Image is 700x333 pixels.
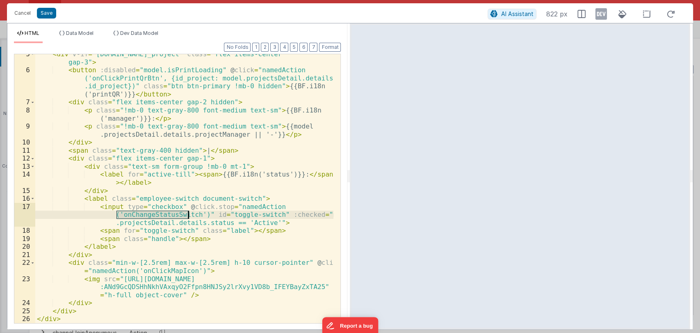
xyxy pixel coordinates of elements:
button: AI Assistant [488,9,536,19]
div: 7 [14,98,35,106]
div: 25 [14,307,35,315]
span: Data Model [66,30,93,36]
button: Format [319,43,341,52]
span: Dev Data Model [120,30,158,36]
button: 7 [309,43,317,52]
div: 14 [14,170,35,186]
button: 6 [299,43,308,52]
div: 23 [14,275,35,299]
div: 17 [14,203,35,227]
span: 822 px [546,9,568,19]
div: 26 [14,315,35,323]
button: 2 [261,43,269,52]
button: Save [37,8,56,18]
div: 12 [14,154,35,163]
div: 18 [14,227,35,235]
div: 16 [14,195,35,203]
div: 15 [14,187,35,195]
button: No Folds [224,43,251,52]
span: HTML [25,30,39,36]
button: 1 [252,43,259,52]
div: 5 [14,50,35,66]
div: 11 [14,147,35,155]
div: 10 [14,138,35,147]
div: 20 [14,243,35,251]
span: AI Assistant [501,10,534,17]
button: 5 [290,43,298,52]
div: 21 [14,251,35,259]
div: 6 [14,66,35,98]
div: 13 [14,163,35,171]
div: 9 [14,122,35,138]
div: 24 [14,299,35,307]
button: Cancel [10,7,35,19]
button: 4 [280,43,288,52]
div: 19 [14,235,35,243]
button: 3 [270,43,278,52]
div: 8 [14,106,35,122]
div: 22 [14,259,35,275]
